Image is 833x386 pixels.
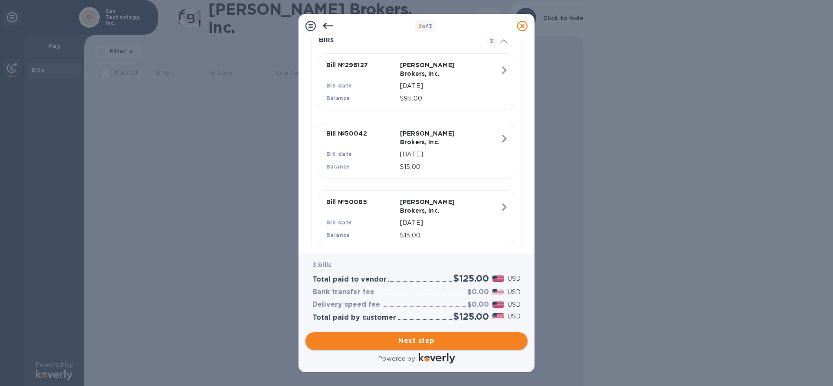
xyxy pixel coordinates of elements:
h3: Delivery speed fee [312,301,380,309]
b: Balance [326,163,350,170]
h3: Total paid by customer [312,314,396,322]
b: Bill date [326,219,352,226]
b: 3 bills [312,261,331,268]
p: [DATE] [400,150,500,159]
img: Logo [419,353,455,363]
p: [PERSON_NAME] Brokers, Inc. [400,129,470,146]
p: USD [508,312,521,321]
p: USD [508,300,521,309]
p: [DATE] [400,81,500,91]
b: Bill date [326,82,352,89]
p: $15.00 [400,231,500,240]
p: Bill № 50042 [326,129,397,138]
p: USD [508,288,521,297]
b: Balance [326,95,350,101]
img: USD [492,276,504,282]
h3: $0.00 [467,301,489,309]
b: Balance [326,232,350,238]
p: [DATE] [400,218,500,227]
img: USD [492,302,504,308]
img: USD [492,289,504,295]
b: Bill date [326,151,352,157]
p: Bill № 50085 [326,198,397,206]
h3: Bills [319,36,476,44]
img: USD [492,313,504,319]
span: 3 [486,36,497,46]
p: USD [508,274,521,283]
button: Bill №50085[PERSON_NAME] Brokers, Inc.Bill date[DATE]Balance$15.00 [319,190,514,247]
h2: $125.00 [453,273,489,284]
p: $95.00 [400,94,500,103]
h3: $0.00 [467,288,489,296]
h2: $125.00 [453,311,489,322]
p: Powered by [378,354,415,363]
button: Next step [305,332,528,350]
p: [PERSON_NAME] Brokers, Inc. [400,61,470,78]
h3: Bank transfer fee [312,288,374,296]
p: Bill № 296127 [326,61,397,69]
button: Bill №50042[PERSON_NAME] Brokers, Inc.Bill date[DATE]Balance$15.00 [319,122,514,179]
p: [PERSON_NAME] Brokers, Inc. [400,198,470,215]
p: $15.00 [400,162,500,172]
span: 2 [418,23,422,29]
b: of 3 [418,23,433,29]
button: Bill №296127[PERSON_NAME] Brokers, Inc.Bill date[DATE]Balance$95.00 [319,53,514,110]
span: Next step [312,336,521,346]
h3: Total paid to vendor [312,276,387,284]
